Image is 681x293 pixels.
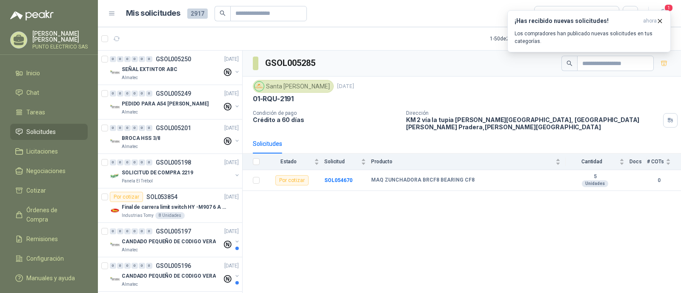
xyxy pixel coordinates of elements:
[566,154,629,170] th: Cantidad
[110,137,120,147] img: Company Logo
[26,88,39,97] span: Chat
[10,104,88,120] a: Tareas
[122,203,228,211] p: Final de carrera limit switch HY -M907 6 A - 250 V a.c
[117,56,123,62] div: 0
[124,125,131,131] div: 0
[490,32,545,46] div: 1 - 50 de 2574
[110,91,116,97] div: 0
[10,202,88,228] a: Órdenes de Compra
[566,174,624,180] b: 5
[110,205,120,216] img: Company Logo
[146,228,152,234] div: 0
[253,139,282,148] div: Solicitudes
[146,56,152,62] div: 0
[26,166,66,176] span: Negociaciones
[117,263,123,269] div: 0
[124,159,131,165] div: 0
[122,212,154,219] p: Industrias Tomy
[32,44,88,49] p: PUNTO ELECTRICO SAS
[139,159,145,165] div: 0
[253,94,294,103] p: 01-RQU-2191
[253,116,399,123] p: Crédito a 60 días
[10,124,88,140] a: Solicitudes
[124,263,131,269] div: 0
[647,154,681,170] th: # COTs
[156,125,191,131] p: GSOL005201
[647,159,664,165] span: # COTs
[26,108,45,117] span: Tareas
[265,154,324,170] th: Estado
[122,247,138,253] p: Almatec
[224,90,239,98] p: [DATE]
[122,169,193,177] p: SOLICITUD DE COMPRA 2219
[507,10,671,52] button: ¡Has recibido nuevas solicitudes!ahora Los compradores han publicado nuevas solicitudes en tus ca...
[220,10,226,16] span: search
[540,9,558,18] div: Todas
[122,100,209,108] p: PEDIDO PARA A54 [PERSON_NAME]
[253,80,334,93] div: Santa [PERSON_NAME]
[132,263,138,269] div: 0
[567,60,572,66] span: search
[156,56,191,62] p: GSOL005250
[10,231,88,247] a: Remisiones
[26,68,40,78] span: Inicio
[117,91,123,97] div: 0
[146,159,152,165] div: 0
[187,9,208,19] span: 2917
[406,110,660,116] p: Dirección
[324,177,352,183] a: SOL054670
[10,65,88,81] a: Inicio
[110,240,120,250] img: Company Logo
[224,55,239,63] p: [DATE]
[110,56,116,62] div: 0
[156,91,191,97] p: GSOL005249
[122,109,138,116] p: Almatec
[124,228,131,234] div: 0
[10,250,88,267] a: Configuración
[10,85,88,101] a: Chat
[146,91,152,97] div: 0
[156,159,191,165] p: GSOL005198
[110,157,240,185] a: 0 0 0 0 0 0 GSOL005198[DATE] Company LogoSOLICITUD DE COMPRA 2219Panela El Trébol
[122,178,153,185] p: Panela El Trébol
[122,74,138,81] p: Almatec
[324,159,359,165] span: Solicitud
[117,125,123,131] div: 0
[139,228,145,234] div: 0
[110,192,143,202] div: Por cotizar
[110,54,240,81] a: 0 0 0 0 0 0 GSOL005250[DATE] Company LogoSEÑAL EXTINTOR ABCAlmatec
[110,125,116,131] div: 0
[155,212,185,219] div: 8 Unidades
[110,123,240,150] a: 0 0 0 0 0 0 GSOL005201[DATE] Company LogoBROCA HSS 3/8Almatec
[253,110,399,116] p: Condición de pago
[26,147,58,156] span: Licitaciones
[110,171,120,181] img: Company Logo
[146,125,152,131] div: 0
[10,10,54,20] img: Logo peakr
[664,4,673,12] span: 1
[26,254,64,263] span: Configuración
[629,154,647,170] th: Docs
[122,238,216,246] p: CANDADO PEQUEÑO DE CODIGO VERA
[32,31,88,43] p: [PERSON_NAME] [PERSON_NAME]
[117,228,123,234] div: 0
[139,263,145,269] div: 0
[110,102,120,112] img: Company Logo
[275,175,309,185] div: Por cotizar
[26,273,75,283] span: Manuales y ayuda
[655,6,671,21] button: 1
[10,163,88,179] a: Negociaciones
[139,91,145,97] div: 0
[26,234,58,244] span: Remisiones
[26,186,46,195] span: Cotizar
[146,263,152,269] div: 0
[371,154,566,170] th: Producto
[582,180,608,187] div: Unidades
[110,228,116,234] div: 0
[10,182,88,199] a: Cotizar
[139,125,145,131] div: 0
[224,159,239,167] p: [DATE]
[110,159,116,165] div: 0
[337,82,354,91] p: [DATE]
